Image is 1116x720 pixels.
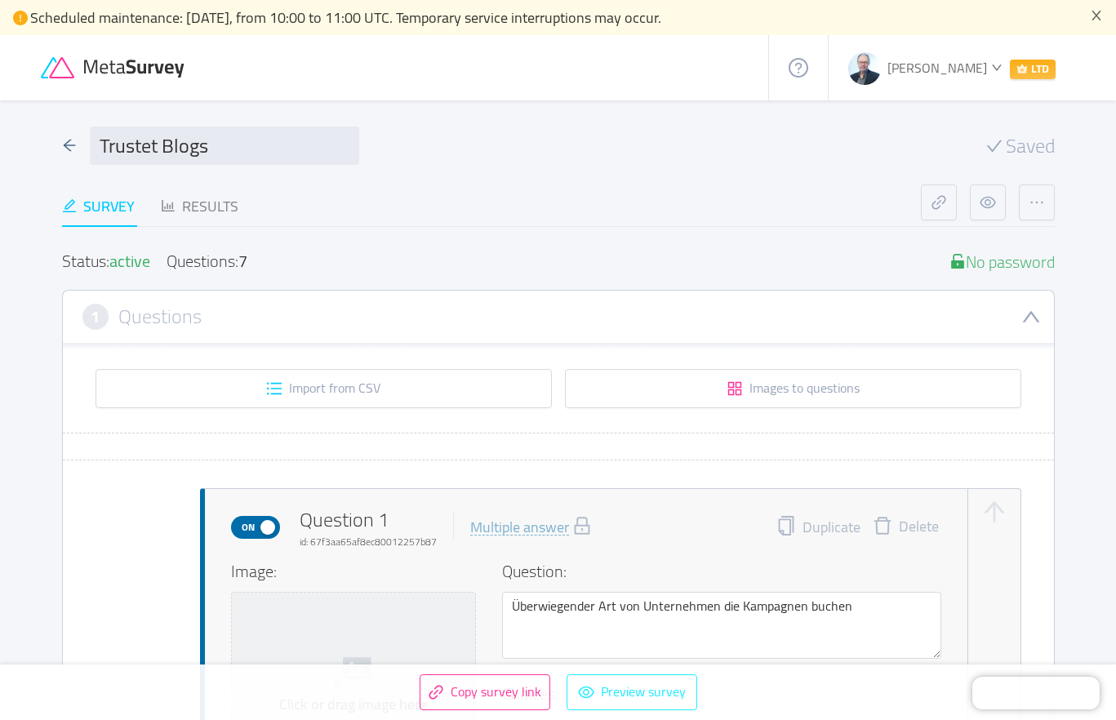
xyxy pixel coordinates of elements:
input: Survey name [90,127,359,165]
iframe: Chatra live chat [972,677,1100,709]
span: LTD [1010,60,1056,79]
div: Multiple answer [470,520,569,536]
div: Results [161,195,238,217]
div: Questions: [167,253,247,270]
button: icon: deleteDelete [860,516,951,539]
i: icon: bar-chart [161,198,176,213]
button: icon: linkCopy survey link [420,674,550,710]
button: icon: eye [970,184,1006,220]
span: Scheduled maintenance: [DATE], from 10:00 to 11:00 UTC. Temporary service interruptions may occur. [30,4,661,31]
div: icon: arrow-left [62,135,77,157]
i: icon: edit [62,198,77,213]
button: icon: ellipsis [1019,184,1055,220]
i: icon: lock [572,516,592,536]
div: Survey [62,195,135,217]
div: Question 1 [300,505,437,549]
i: icon: question-circle [789,58,808,78]
button: icon: eyePreview survey [567,674,697,710]
i: icon: down [991,62,1002,73]
h3: Questions [118,308,202,326]
i: icon: crown [1016,63,1028,74]
h4: Question: [502,559,941,584]
div: id: 67f3aa65af8ec80012257b87 [300,535,437,549]
button: icon: arrow-up [981,499,1007,525]
button: icon: link [921,184,957,220]
button: icon: close [1090,7,1103,24]
i: icon: unlock [949,253,966,269]
i: icon: check [986,138,1003,154]
span: [PERSON_NAME] [887,56,987,80]
h4: Image: [231,559,476,584]
i: icon: exclamation-circle [13,11,28,25]
button: icon: unordered-listImport from CSV [96,369,552,408]
span: 1 [91,308,100,326]
i: icon: down [1021,307,1041,327]
i: icon: arrow-left [62,138,77,153]
span: Saved [1006,136,1055,156]
img: 187401563e0c65203caccd86d86b121c [848,52,881,85]
button: icon: appstoreImages to questions [565,369,1021,408]
button: icon: copyDuplicate [776,516,860,539]
span: active [109,246,150,276]
i: icon: close [1090,9,1103,22]
div: 7 [238,246,247,276]
div: No password [949,253,1055,270]
div: Status: [62,253,150,270]
span: On [237,517,260,538]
